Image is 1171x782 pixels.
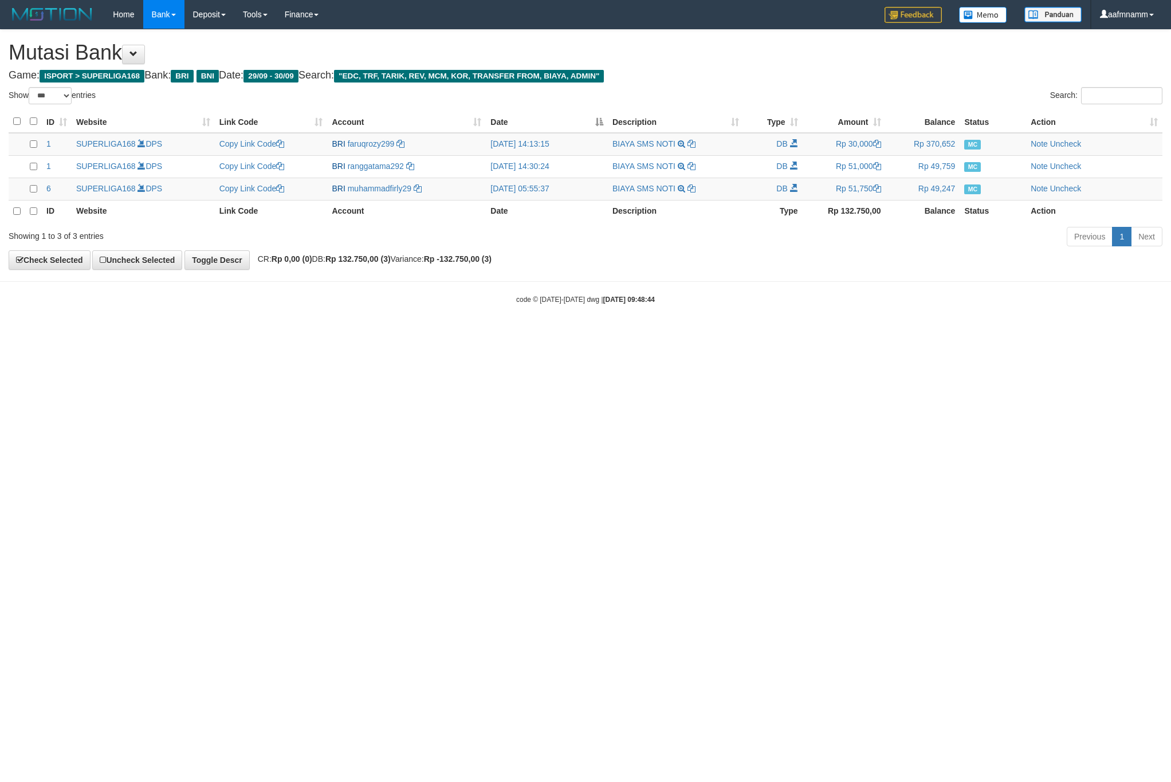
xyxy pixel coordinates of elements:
[964,162,981,172] span: Manually Checked by: aafmnamm
[612,162,675,171] a: BIAYA SMS NOTI
[72,155,215,178] td: DPS
[1031,139,1048,148] a: Note
[873,184,881,193] a: Copy Rp 51,750 to clipboard
[612,139,675,148] a: BIAYA SMS NOTI
[348,139,395,148] a: faruqrozy299
[243,70,298,82] span: 29/09 - 30/09
[72,133,215,156] td: DPS
[197,70,219,82] span: BNI
[219,139,285,148] a: Copy Link Code
[803,155,886,178] td: Rp 51,000
[516,296,655,304] small: code © [DATE]-[DATE] dwg |
[1026,200,1162,222] th: Action
[486,133,608,156] td: [DATE] 14:13:15
[1050,162,1081,171] a: Uncheck
[9,87,96,104] label: Show entries
[327,111,486,133] th: Account: activate to sort column ascending
[486,178,608,200] td: [DATE] 05:55:37
[219,162,285,171] a: Copy Link Code
[40,70,144,82] span: ISPORT > SUPERLIGA168
[744,200,803,222] th: Type
[396,139,404,148] a: Copy faruqrozy299 to clipboard
[42,200,72,222] th: ID
[406,162,414,171] a: Copy ranggatama292 to clipboard
[959,7,1007,23] img: Button%20Memo.svg
[332,139,345,148] span: BRI
[9,6,96,23] img: MOTION_logo.png
[42,111,72,133] th: ID: activate to sort column ascending
[803,133,886,156] td: Rp 30,000
[608,200,744,222] th: Description
[603,296,655,304] strong: [DATE] 09:48:44
[612,184,675,193] a: BIAYA SMS NOTI
[687,184,695,193] a: Copy BIAYA SMS NOTI to clipboard
[960,200,1026,222] th: Status
[803,111,886,133] th: Amount: activate to sort column ascending
[76,162,136,171] a: SUPERLIGA168
[1031,184,1048,193] a: Note
[744,111,803,133] th: Type: activate to sort column ascending
[803,178,886,200] td: Rp 51,750
[46,139,51,148] span: 1
[92,250,182,270] a: Uncheck Selected
[72,178,215,200] td: DPS
[1081,87,1162,104] input: Search:
[1024,7,1082,22] img: panduan.png
[9,226,480,242] div: Showing 1 to 3 of 3 entries
[327,200,486,222] th: Account
[219,184,285,193] a: Copy Link Code
[1050,87,1162,104] label: Search:
[72,200,215,222] th: Website
[1050,184,1081,193] a: Uncheck
[332,184,345,193] span: BRI
[252,254,492,264] span: CR: DB: Variance:
[348,184,411,193] a: muhammadfirly29
[46,162,51,171] span: 1
[1067,227,1113,246] a: Previous
[9,250,91,270] a: Check Selected
[72,111,215,133] th: Website: activate to sort column ascending
[184,250,250,270] a: Toggle Descr
[76,184,136,193] a: SUPERLIGA168
[325,254,391,264] strong: Rp 132.750,00 (3)
[46,184,51,193] span: 6
[1050,139,1081,148] a: Uncheck
[334,70,604,82] span: "EDC, TRF, TARIK, REV, MCM, KOR, TRANSFER FROM, BIAYA, ADMIN"
[171,70,193,82] span: BRI
[414,184,422,193] a: Copy muhammadfirly29 to clipboard
[964,140,981,150] span: Manually Checked by: aafmnamm
[1031,162,1048,171] a: Note
[76,139,136,148] a: SUPERLIGA168
[886,133,960,156] td: Rp 370,652
[960,111,1026,133] th: Status
[776,184,787,193] span: DB
[687,139,695,148] a: Copy BIAYA SMS NOTI to clipboard
[29,87,72,104] select: Showentries
[486,111,608,133] th: Date: activate to sort column descending
[608,111,744,133] th: Description: activate to sort column ascending
[886,200,960,222] th: Balance
[1131,227,1162,246] a: Next
[885,7,942,23] img: Feedback.jpg
[886,155,960,178] td: Rp 49,759
[1112,227,1131,246] a: 1
[1026,111,1162,133] th: Action: activate to sort column ascending
[424,254,492,264] strong: Rp -132.750,00 (3)
[486,200,608,222] th: Date
[9,70,1162,81] h4: Game: Bank: Date: Search:
[776,162,787,171] span: DB
[886,111,960,133] th: Balance
[215,111,328,133] th: Link Code: activate to sort column ascending
[9,41,1162,64] h1: Mutasi Bank
[272,254,312,264] strong: Rp 0,00 (0)
[803,200,886,222] th: Rp 132.750,00
[776,139,787,148] span: DB
[873,162,881,171] a: Copy Rp 51,000 to clipboard
[348,162,404,171] a: ranggatama292
[687,162,695,171] a: Copy BIAYA SMS NOTI to clipboard
[486,155,608,178] td: [DATE] 14:30:24
[215,200,328,222] th: Link Code
[964,184,981,194] span: Manually Checked by: aafKayli
[886,178,960,200] td: Rp 49,247
[332,162,345,171] span: BRI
